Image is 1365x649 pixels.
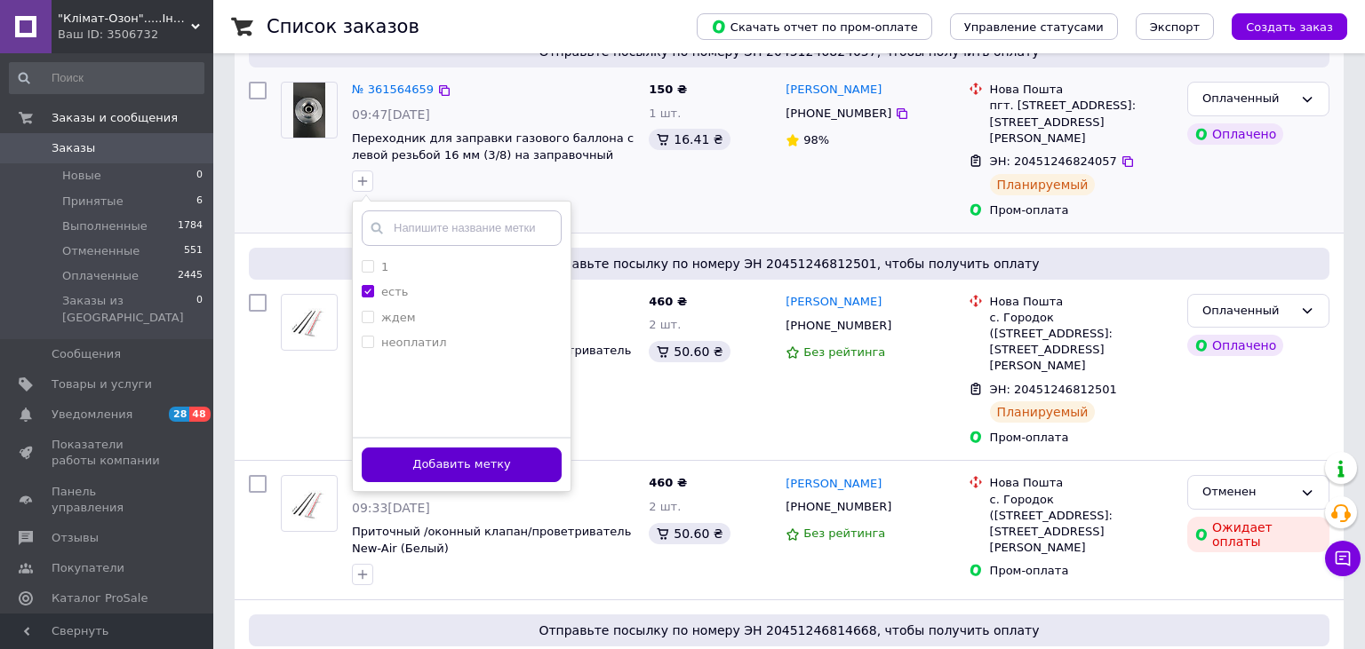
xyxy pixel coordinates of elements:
[52,376,152,392] span: Товары и услуги
[381,260,388,273] label: 1
[352,107,430,122] span: 09:47[DATE]
[990,98,1173,146] div: пгт. [STREET_ADDRESS]: [STREET_ADDRESS][PERSON_NAME]
[990,401,1096,423] div: Планируемый
[1214,20,1347,33] a: Создать заказ
[649,341,730,362] div: 50.60 ₴
[293,83,324,138] img: Фото товару
[990,383,1117,396] span: ЭН: 20451246812501
[62,243,140,259] span: Отмененные
[649,523,730,544] div: 50.60 ₴
[990,563,1173,579] div: Пром-оплата
[990,475,1173,491] div: Нова Пошта
[381,311,416,324] label: ждем
[184,243,203,259] span: 551
[649,129,730,150] div: 16.41 ₴
[282,304,337,340] img: Фото товару
[281,294,338,351] a: Фото товару
[362,447,562,482] button: Добавить метку
[52,530,99,546] span: Отзывы
[281,475,338,532] a: Фото товару
[62,218,148,234] span: Выполненные
[169,407,189,422] span: 28
[950,13,1118,40] button: Управление статусами
[9,62,204,94] input: Поиск
[649,107,681,120] span: 1 шт.
[256,255,1322,273] span: Отправьте посылку по номеру ЭН 20451246812501, чтобы получить оплату
[178,218,203,234] span: 1784
[381,285,408,298] label: есть
[62,293,196,325] span: Заказы из [GEOGRAPHIC_DATA]
[352,525,631,555] a: Приточный /оконный клапан/проветриватель New-Air (Белый)
[196,168,203,184] span: 0
[52,346,121,362] span: Сообщения
[52,437,164,469] span: Показатели работы компании
[62,168,101,184] span: Новые
[58,27,213,43] div: Ваш ID: 3506732
[1246,20,1333,34] span: Создать заказ
[990,294,1173,310] div: Нова Пошта
[52,560,124,576] span: Покупатели
[803,345,885,359] span: Без рейтинга
[964,20,1104,34] span: Управление статусами
[1325,541,1361,576] button: Чат с покупателем
[196,194,203,210] span: 6
[52,140,95,156] span: Заказы
[782,314,895,337] div: [PHONE_NUMBER]
[58,11,191,27] span: "Клімат-Озон".....Інтернет магазин кліматичного обладнання
[649,318,681,331] span: 2 шт.
[256,621,1322,639] span: Отправьте посылку по номеру ЭН 20451246814668, чтобы получить оплату
[189,407,210,422] span: 48
[990,310,1173,375] div: с. Городок ([STREET_ADDRESS]: [STREET_ADDRESS][PERSON_NAME]
[782,102,895,125] div: [PHONE_NUMBER]
[990,82,1173,98] div: Нова Пошта
[178,268,203,284] span: 2445
[381,336,447,349] label: неоплатил
[352,501,430,515] span: 09:33[DATE]
[649,500,681,513] span: 2 шт.
[1136,13,1214,40] button: Экспорт
[52,484,164,516] span: Панель управления
[786,294,882,311] a: [PERSON_NAME]
[990,154,1117,168] span: ЭН: 20451246824057
[782,495,895,518] div: [PHONE_NUMBER]
[1202,302,1293,321] div: Оплаченный
[362,210,562,246] input: Напишите название метки
[62,194,124,210] span: Принятые
[352,131,634,178] a: Переходник для заправки газового баллона с левой резьбой 16 мм (3/8) на заправочный пистолет АЗС
[697,13,932,40] button: Скачать отчет по пром-оплате
[990,430,1173,446] div: Пром-оплата
[282,486,337,522] img: Фото товару
[1187,335,1283,356] div: Оплачено
[649,295,687,308] span: 460 ₴
[52,590,148,606] span: Каталог ProSale
[990,492,1173,557] div: с. Городок ([STREET_ADDRESS]: [STREET_ADDRESS][PERSON_NAME]
[786,476,882,493] a: [PERSON_NAME]
[52,110,178,126] span: Заказы и сообщения
[649,476,687,489] span: 460 ₴
[990,174,1096,195] div: Планируемый
[1202,90,1293,108] div: Оплаченный
[196,293,203,325] span: 0
[1187,123,1283,145] div: Оплачено
[62,268,139,284] span: Оплаченные
[803,133,829,146] span: 98%
[990,202,1173,218] div: Пром-оплата
[1187,517,1329,552] div: Ожидает оплаты
[1232,13,1347,40] button: Создать заказ
[352,83,434,96] a: № 361564659
[1202,483,1293,502] div: Отменен
[711,19,918,35] span: Скачать отчет по пром-оплате
[281,82,338,139] a: Фото товару
[267,16,419,37] h1: Список заказов
[649,83,687,96] span: 150 ₴
[803,526,885,540] span: Без рейтинга
[786,82,882,99] a: [PERSON_NAME]
[1150,20,1200,34] span: Экспорт
[52,407,132,423] span: Уведомления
